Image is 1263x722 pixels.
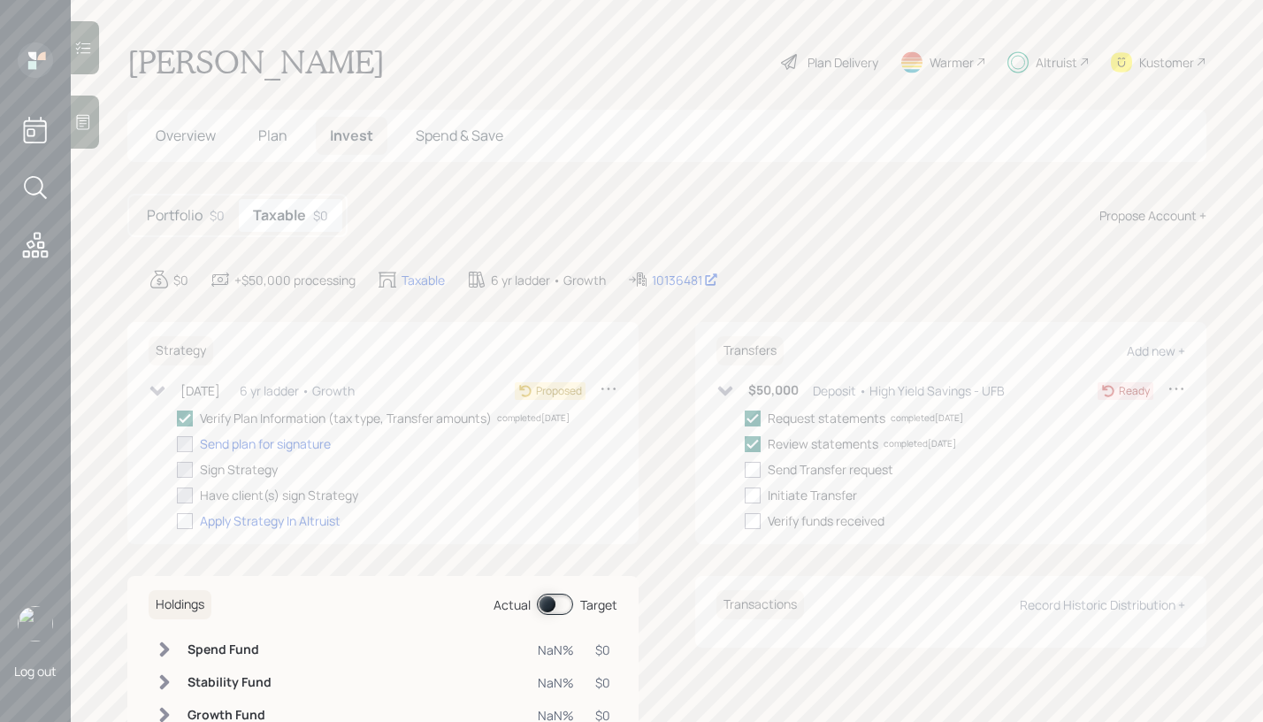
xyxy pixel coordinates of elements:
div: $0 [313,206,328,225]
div: Proposed [536,383,582,399]
img: retirable_logo.png [18,606,53,641]
div: Request statements [768,409,885,427]
h1: [PERSON_NAME] [127,42,385,81]
div: Apply Strategy In Altruist [200,511,341,530]
div: Review statements [768,434,878,453]
div: NaN% [538,641,574,659]
div: Propose Account + [1099,206,1206,225]
div: Warmer [930,53,974,72]
div: Ready [1119,383,1150,399]
h6: Holdings [149,590,211,619]
div: $0 [173,271,188,289]
div: Taxable [402,271,445,289]
div: Plan Delivery [808,53,878,72]
div: Send Transfer request [768,460,893,479]
h5: Taxable [253,207,306,224]
div: Initiate Transfer [768,486,857,504]
div: $0 [595,673,610,692]
div: Actual [494,595,531,614]
div: Log out [14,663,57,680]
span: Invest [330,126,373,145]
div: Sign Strategy [200,460,278,479]
div: 6 yr ladder • Growth [240,381,355,400]
h6: Strategy [149,336,213,365]
h6: $50,000 [748,383,799,398]
div: Target [580,595,617,614]
h6: Spend Fund [188,642,272,657]
div: [DATE] [180,381,220,400]
div: completed [DATE] [891,411,963,425]
span: Plan [258,126,287,145]
div: completed [DATE] [884,437,956,450]
div: Deposit • High Yield Savings - UFB [813,381,1005,400]
div: completed [DATE] [497,411,570,425]
div: Record Historic Distribution + [1020,596,1185,613]
h6: Stability Fund [188,675,272,690]
div: NaN% [538,673,574,692]
span: Spend & Save [416,126,503,145]
div: Kustomer [1139,53,1194,72]
div: Add new + [1127,342,1185,359]
div: 6 yr ladder • Growth [491,271,606,289]
div: Have client(s) sign Strategy [200,486,358,504]
span: Overview [156,126,216,145]
h5: Portfolio [147,207,203,224]
div: Verify Plan Information (tax type, Transfer amounts) [200,409,492,427]
h6: Transfers [716,336,784,365]
div: Verify funds received [768,511,884,530]
div: 10136481 [652,271,718,289]
div: Send plan for signature [200,434,331,453]
h6: Transactions [716,590,804,619]
div: $0 [595,641,610,659]
div: +$50,000 processing [234,271,356,289]
div: Altruist [1036,53,1077,72]
div: $0 [210,206,225,225]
